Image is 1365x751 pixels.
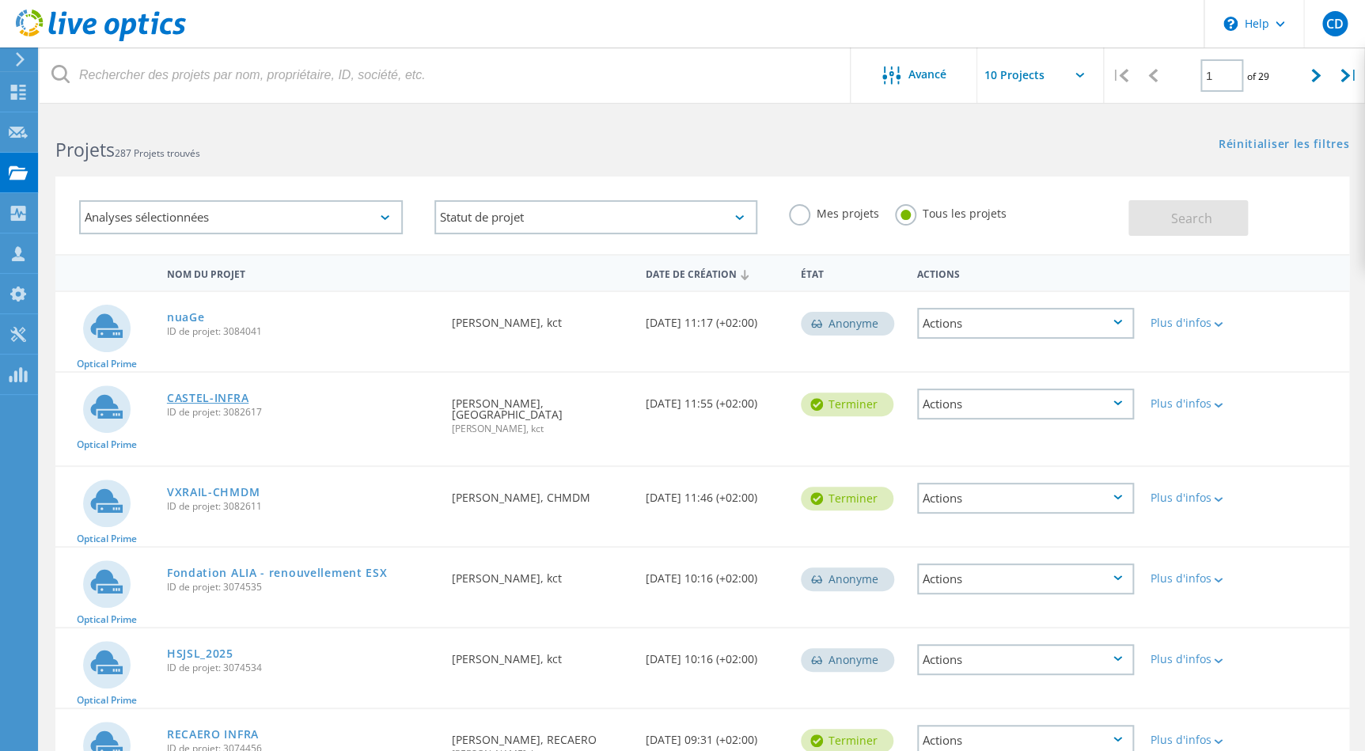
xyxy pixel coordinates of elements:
div: Plus d'infos [1150,492,1238,503]
div: [DATE] 10:16 (+02:00) [638,628,793,681]
span: ID de projet: 3084041 [167,327,436,336]
div: Plus d'infos [1150,734,1238,745]
a: VXRAIL-CHMDM [167,487,260,498]
svg: \n [1223,17,1238,31]
span: ID de projet: 3074534 [167,663,436,673]
div: Anonyme [801,567,894,591]
div: Plus d'infos [1150,573,1238,584]
div: [PERSON_NAME], [GEOGRAPHIC_DATA] [443,373,637,449]
div: Terminer [801,393,893,416]
div: [DATE] 11:55 (+02:00) [638,373,793,425]
div: [DATE] 11:46 (+02:00) [638,467,793,519]
span: 287 Projets trouvés [115,146,200,160]
div: [PERSON_NAME], CHMDM [443,467,637,519]
a: Réinitialiser les filtres [1218,138,1349,152]
input: Rechercher des projets par nom, propriétaire, ID, société, etc. [40,47,851,103]
span: ID de projet: 3082611 [167,502,436,511]
span: Avancé [908,69,946,80]
span: CD [1325,17,1343,30]
div: Actions [917,483,1134,514]
a: HSJSL_2025 [167,648,233,659]
div: Date de création [638,258,793,288]
span: of 29 [1247,70,1269,83]
div: Terminer [801,487,893,510]
a: Fondation ALIA - renouvellement ESX [167,567,388,578]
a: RECAERO INFRA [167,729,259,740]
div: Plus d'infos [1150,317,1238,328]
div: Anonyme [801,312,894,336]
span: Search [1170,210,1211,227]
div: Actions [917,644,1134,675]
div: Plus d'infos [1150,654,1238,665]
div: État [793,258,909,287]
div: Actions [917,308,1134,339]
div: Anonyme [801,648,894,672]
span: Optical Prime [77,359,137,369]
div: Plus d'infos [1150,398,1238,409]
span: ID de projet: 3074535 [167,582,436,592]
b: Projets [55,137,115,162]
a: nuaGe [167,312,205,323]
span: Optical Prime [77,440,137,449]
a: Live Optics Dashboard [16,33,186,44]
button: Search [1128,200,1248,236]
label: Mes projets [789,204,879,219]
span: [PERSON_NAME], kct [451,424,629,434]
div: | [1104,47,1136,104]
span: ID de projet: 3082617 [167,408,436,417]
div: [DATE] 11:17 (+02:00) [638,292,793,344]
div: Nom du projet [159,258,444,287]
span: Optical Prime [77,615,137,624]
div: [PERSON_NAME], kct [443,548,637,600]
div: | [1333,47,1365,104]
div: [DATE] 10:16 (+02:00) [638,548,793,600]
div: Statut de projet [434,200,758,234]
a: CASTEL-INFRA [167,393,248,404]
div: [PERSON_NAME], kct [443,292,637,344]
div: Actions [917,563,1134,594]
div: [PERSON_NAME], kct [443,628,637,681]
div: Actions [917,389,1134,419]
div: Analyses sélectionnées [79,200,403,234]
span: Optical Prime [77,696,137,705]
span: Optical Prime [77,534,137,544]
label: Tous les projets [895,204,1007,219]
div: Actions [909,258,1142,287]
